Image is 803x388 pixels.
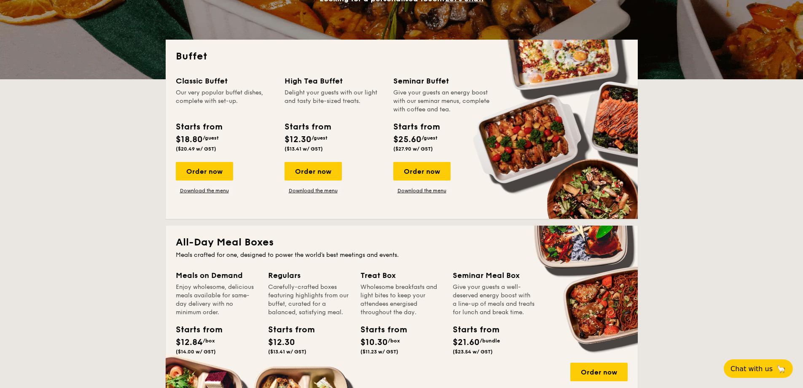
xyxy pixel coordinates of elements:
[203,338,215,344] span: /box
[285,75,383,87] div: High Tea Buffet
[176,75,274,87] div: Classic Buffet
[776,364,786,374] span: 🦙
[176,283,258,317] div: Enjoy wholesome, delicious meals available for same-day delivery with no minimum order.
[176,135,203,145] span: $18.80
[453,283,535,317] div: Give your guests a well-deserved energy boost with a line-up of meals and treats for lunch and br...
[360,349,398,355] span: ($11.23 w/ GST)
[360,323,398,336] div: Starts from
[176,349,216,355] span: ($14.00 w/ GST)
[393,187,451,194] a: Download the menu
[285,162,342,181] div: Order now
[393,135,422,145] span: $25.60
[268,269,350,281] div: Regulars
[393,75,492,87] div: Seminar Buffet
[176,251,628,259] div: Meals crafted for one, designed to power the world's best meetings and events.
[176,146,216,152] span: ($20.49 w/ GST)
[268,323,306,336] div: Starts from
[453,337,480,348] span: $21.60
[388,338,400,344] span: /box
[393,121,439,133] div: Starts from
[730,365,773,373] span: Chat with us
[393,162,451,181] div: Order now
[176,236,628,249] h2: All-Day Meal Boxes
[176,269,258,281] div: Meals on Demand
[422,135,438,141] span: /guest
[268,283,350,317] div: Carefully-crafted boxes featuring highlights from our buffet, curated for a balanced, satisfying ...
[360,283,443,317] div: Wholesome breakfasts and light bites to keep your attendees energised throughout the day.
[176,162,233,181] div: Order now
[570,363,628,381] div: Order now
[360,337,388,348] span: $10.30
[312,135,328,141] span: /guest
[360,269,443,281] div: Treat Box
[176,323,214,336] div: Starts from
[176,89,274,114] div: Our very popular buffet dishes, complete with set-up.
[453,349,493,355] span: ($23.54 w/ GST)
[480,338,500,344] span: /bundle
[268,349,306,355] span: ($13.41 w/ GST)
[285,89,383,114] div: Delight your guests with our light and tasty bite-sized treats.
[453,269,535,281] div: Seminar Meal Box
[393,146,433,152] span: ($27.90 w/ GST)
[285,146,323,152] span: ($13.41 w/ GST)
[176,337,203,348] span: $12.84
[393,89,492,114] div: Give your guests an energy boost with our seminar menus, complete with coffee and tea.
[176,187,233,194] a: Download the menu
[176,121,222,133] div: Starts from
[724,359,793,378] button: Chat with us🦙
[453,323,491,336] div: Starts from
[285,187,342,194] a: Download the menu
[176,50,628,63] h2: Buffet
[203,135,219,141] span: /guest
[285,135,312,145] span: $12.30
[268,337,295,348] span: $12.30
[285,121,330,133] div: Starts from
